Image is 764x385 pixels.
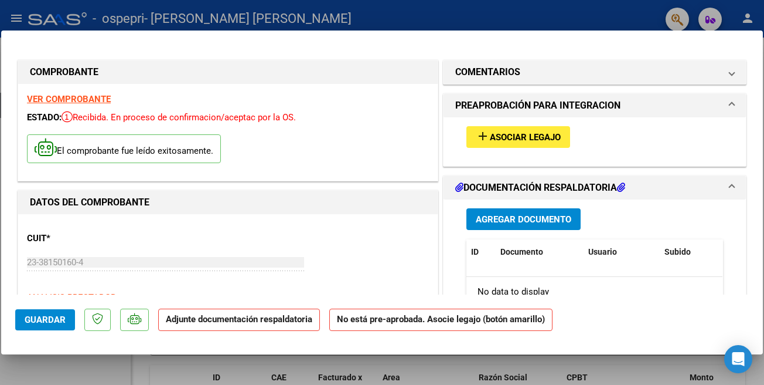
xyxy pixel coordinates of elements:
[30,66,98,77] strong: COMPROBANTE
[664,247,691,256] span: Subido
[466,208,581,230] button: Agregar Documento
[444,176,746,200] mat-expansion-panel-header: DOCUMENTACIÓN RESPALDATORIA
[490,132,561,143] span: Asociar Legajo
[466,277,722,306] div: No data to display
[500,247,543,256] span: Documento
[27,292,116,303] span: ANALISIS PRESTADOR
[466,239,496,265] datatable-header-cell: ID
[27,112,62,123] span: ESTADO:
[62,112,296,123] span: Recibida. En proceso de confirmacion/aceptac por la OS.
[476,129,490,143] mat-icon: add
[25,315,66,325] span: Guardar
[27,232,148,245] p: CUIT
[27,94,111,104] a: VER COMPROBANTE
[466,126,570,148] button: Asociar Legajo
[329,309,552,332] strong: No está pre-aprobada. Asocie legajo (botón amarillo)
[724,345,752,373] div: Open Intercom Messenger
[455,99,620,113] h1: PREAPROBACIÓN PARA INTEGRACION
[30,197,149,208] strong: DATOS DEL COMPROBANTE
[444,94,746,117] mat-expansion-panel-header: PREAPROBACIÓN PARA INTEGRACION
[444,60,746,84] mat-expansion-panel-header: COMENTARIOS
[584,239,660,265] datatable-header-cell: Usuario
[476,214,571,225] span: Agregar Documento
[27,134,221,163] p: El comprobante fue leído exitosamente.
[455,65,520,79] h1: COMENTARIOS
[588,247,617,256] span: Usuario
[15,309,75,330] button: Guardar
[496,239,584,265] datatable-header-cell: Documento
[471,247,479,256] span: ID
[166,314,312,325] strong: Adjunte documentación respaldatoria
[444,117,746,166] div: PREAPROBACIÓN PARA INTEGRACION
[455,181,625,195] h1: DOCUMENTACIÓN RESPALDATORIA
[660,239,718,265] datatable-header-cell: Subido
